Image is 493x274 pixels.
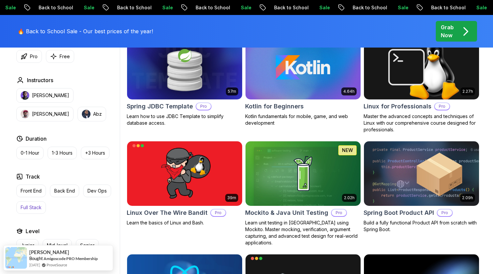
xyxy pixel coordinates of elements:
p: Learn unit testing in [GEOGRAPHIC_DATA] using Mockito. Master mocking, verification, argument cap... [245,219,361,246]
p: [PERSON_NAME] [32,111,69,117]
p: Pro [211,209,226,216]
p: NEW [342,147,353,154]
p: Free [60,53,70,60]
p: Kotlin fundamentals for mobile, game, and web development [245,113,361,126]
p: Build a fully functional Product API from scratch with Spring Boot. [364,219,479,233]
img: instructor img [21,91,29,100]
p: 2.09h [462,195,473,201]
a: Spring Boot Product API card2.09hSpring Boot Product APIProBuild a fully functional Product API f... [364,141,479,233]
p: 1-3 Hours [52,150,73,156]
p: Front End [21,188,42,194]
p: Sale [191,4,213,11]
p: +3 Hours [85,150,105,156]
img: Kotlin for Beginners card [246,35,361,99]
button: Pro [16,50,42,63]
h2: Track [26,173,40,181]
button: 0-1 Hour [16,147,44,159]
button: Back End [50,185,79,197]
button: Front End [16,185,46,197]
p: Back to School [146,4,191,11]
p: Back to School [382,4,427,11]
p: Sale [427,4,448,11]
h2: Level [26,227,40,235]
p: Pro [435,103,449,110]
p: Back End [54,188,75,194]
p: Back to School [225,4,270,11]
a: ProveSource [47,262,67,268]
button: instructor imgAbz [78,107,106,121]
p: Pro [437,209,452,216]
img: provesource social proof notification image [5,247,27,269]
p: Learn how to use JDBC Template to simplify database access. [127,113,243,126]
p: Back to School [303,4,348,11]
p: Pro [196,103,211,110]
h2: Linux for Professionals [364,102,431,111]
button: Free [46,50,74,63]
h2: Mockito & Java Unit Testing [245,208,328,217]
button: +3 Hours [81,147,109,159]
p: 2.02h [344,195,355,201]
a: Kotlin for Beginners card4.64hKotlin for BeginnersKotlin fundamentals for mobile, game, and web d... [245,35,361,126]
p: Sale [348,4,370,11]
img: Mockito & Java Unit Testing card [246,141,361,206]
p: 2.27h [462,89,473,94]
span: Bought [29,256,43,261]
img: Spring Boot Product API card [364,141,479,206]
button: 1-3 Hours [48,147,77,159]
img: Linux Over The Wire Bandit card [127,141,242,206]
a: Linux for Professionals card2.27hLinux for ProfessionalsProMaster the advanced concepts and techn... [364,35,479,133]
p: Mid-level [47,242,68,249]
button: instructor img[PERSON_NAME] [16,107,74,121]
img: instructor img [21,110,29,118]
h2: Duration [26,135,47,143]
span: [PERSON_NAME] [29,249,69,255]
p: Sale [34,4,56,11]
button: instructor img[PERSON_NAME] [16,88,74,103]
p: Grab Now [441,23,454,39]
p: 0-1 Hour [21,150,39,156]
img: Spring JDBC Template card [127,35,242,99]
p: Dev Ops [87,188,107,194]
p: [PERSON_NAME] [32,92,69,99]
button: Junior [16,239,39,252]
img: Linux for Professionals card [364,35,479,99]
p: Junior [21,242,34,249]
button: Mid-level [43,239,72,252]
p: Back to School [68,4,113,11]
p: Sale [270,4,291,11]
a: Spring JDBC Template card57mSpring JDBC TemplateProLearn how to use JDBC Template to simplify dat... [127,35,243,126]
p: Pro [30,53,38,60]
h2: Instructors [27,76,53,84]
p: 4.64h [343,89,355,94]
p: Pro [332,209,346,216]
img: instructor img [82,110,90,118]
button: Senior [76,239,99,252]
button: Dev Ops [83,185,111,197]
a: Mockito & Java Unit Testing card2.02hNEWMockito & Java Unit TestingProLearn unit testing in [GEOG... [245,141,361,246]
p: 39m [227,195,236,201]
p: Sale [113,4,134,11]
span: [DATE] [29,262,40,268]
button: Full Stack [16,201,46,214]
p: 57m [228,89,236,94]
h2: Linux Over The Wire Bandit [127,208,208,217]
p: Master the advanced concepts and techniques of Linux with our comprehensive course designed for p... [364,113,479,133]
h2: Spring JDBC Template [127,102,193,111]
p: Learn the basics of Linux and Bash. [127,219,243,226]
a: Amigoscode PRO Membership [44,256,98,261]
a: Linux Over The Wire Bandit card39mLinux Over The Wire BanditProLearn the basics of Linux and Bash. [127,141,243,226]
p: 🔥 Back to School Sale - Our best prices of the year! [18,27,153,35]
h2: Spring Boot Product API [364,208,434,217]
h2: Kotlin for Beginners [245,102,304,111]
p: Full Stack [21,204,42,211]
p: Abz [93,111,102,117]
p: Senior [80,242,94,249]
